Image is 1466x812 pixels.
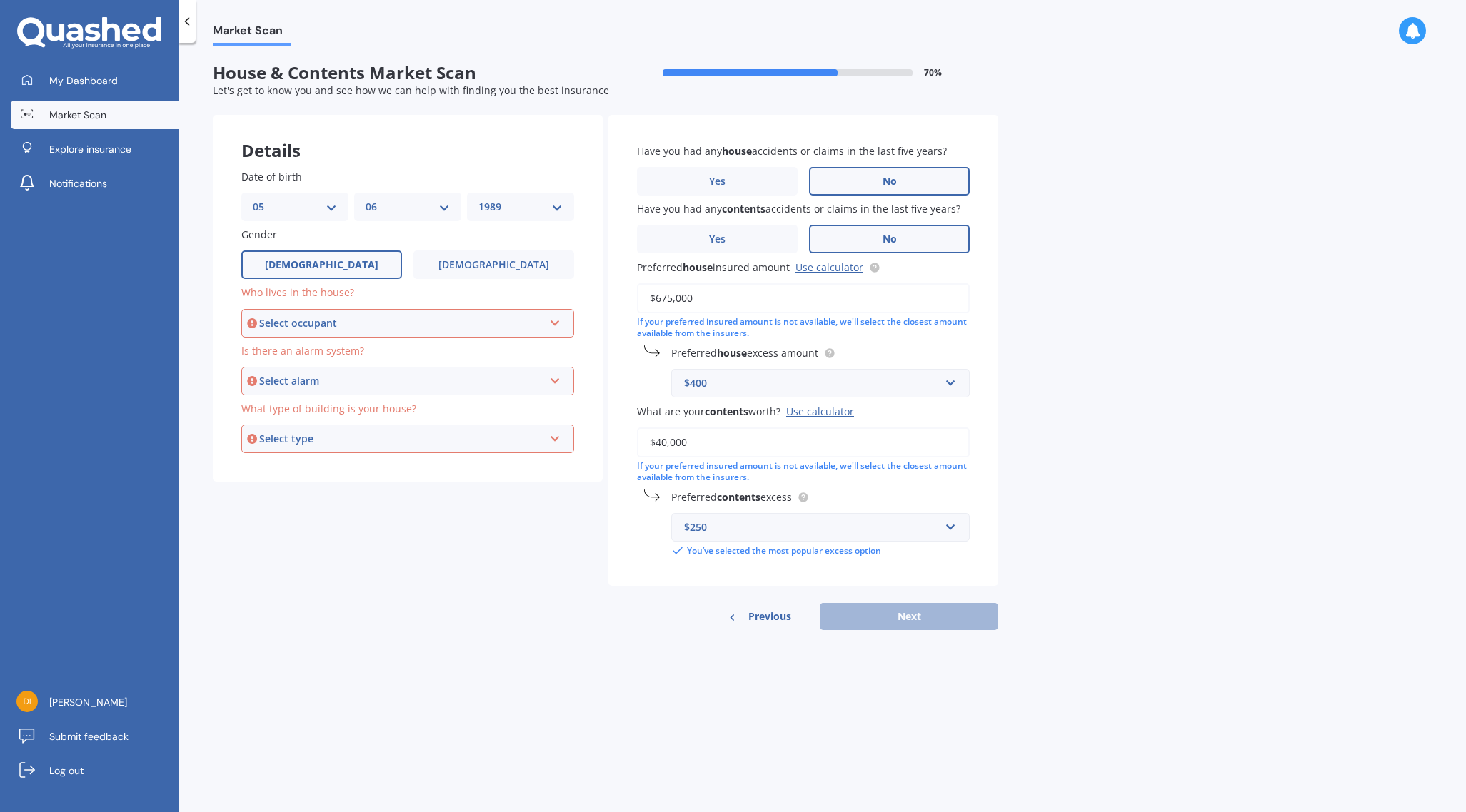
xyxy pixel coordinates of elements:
a: Explore insurance [11,135,179,163]
span: Submit feedback [49,729,129,744]
b: contents [717,490,760,504]
span: Who lives in the house? [241,286,354,300]
span: Preferred excess [671,490,792,504]
b: house [717,346,747,360]
div: $250 [684,519,940,535]
div: Select occupant [259,315,543,331]
span: Explore insurance [49,142,131,156]
span: Market Scan [213,24,291,43]
input: Enter amount [637,283,970,313]
div: Select alarm [259,373,543,389]
a: [PERSON_NAME] [11,688,179,716]
div: If your preferred insured amount is not available, we'll select the closest amount available from... [637,460,970,484]
a: Log out [11,756,179,785]
span: Log out [49,763,84,778]
input: Enter amount [637,427,970,457]
b: house [722,144,752,158]
a: Submit feedback [11,722,179,751]
span: Preferred excess amount [671,346,818,360]
span: 70 % [924,68,942,78]
span: Gender [241,228,277,241]
b: contents [705,405,748,418]
span: [DEMOGRAPHIC_DATA] [438,259,549,271]
span: Previous [748,606,791,627]
a: Market Scan [11,101,179,129]
a: My Dashboard [11,66,179,95]
span: Yes [709,176,726,188]
span: No [883,176,897,188]
img: 4030bf27c57955c456dc0f897aba1d45 [16,691,38,712]
a: Use calculator [795,260,863,274]
span: What type of building is your house? [241,402,416,415]
b: contents [722,202,765,215]
div: If your preferred insured amount is not available, we'll select the closest amount available from... [637,316,970,340]
span: Market Scan [49,108,106,122]
span: Notifications [49,176,107,191]
span: House & Contents Market Scan [213,63,606,83]
span: No [883,233,897,245]
span: Is there an alarm system? [241,344,364,357]
span: Let's get to know you and see how we can help with finding you the best insurance [213,83,609,97]
span: [PERSON_NAME] [49,695,127,709]
a: Notifications [11,169,179,198]
span: Preferred insured amount [637,260,790,274]
span: Have you had any accidents or claims in the last five years? [637,202,960,215]
span: [DEMOGRAPHIC_DATA] [265,259,378,271]
div: Use calculator [786,405,854,418]
div: $400 [684,375,940,391]
b: house [683,260,713,274]
div: Select type [259,431,543,447]
span: Yes [709,233,726,245]
span: Date of birth [241,170,302,183]
div: Details [213,115,603,158]
span: My Dashboard [49,73,118,88]
span: What are your worth? [637,405,780,418]
div: You’ve selected the most popular excess option [671,544,970,557]
span: Have you had any accidents or claims in the last five years? [637,144,947,158]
